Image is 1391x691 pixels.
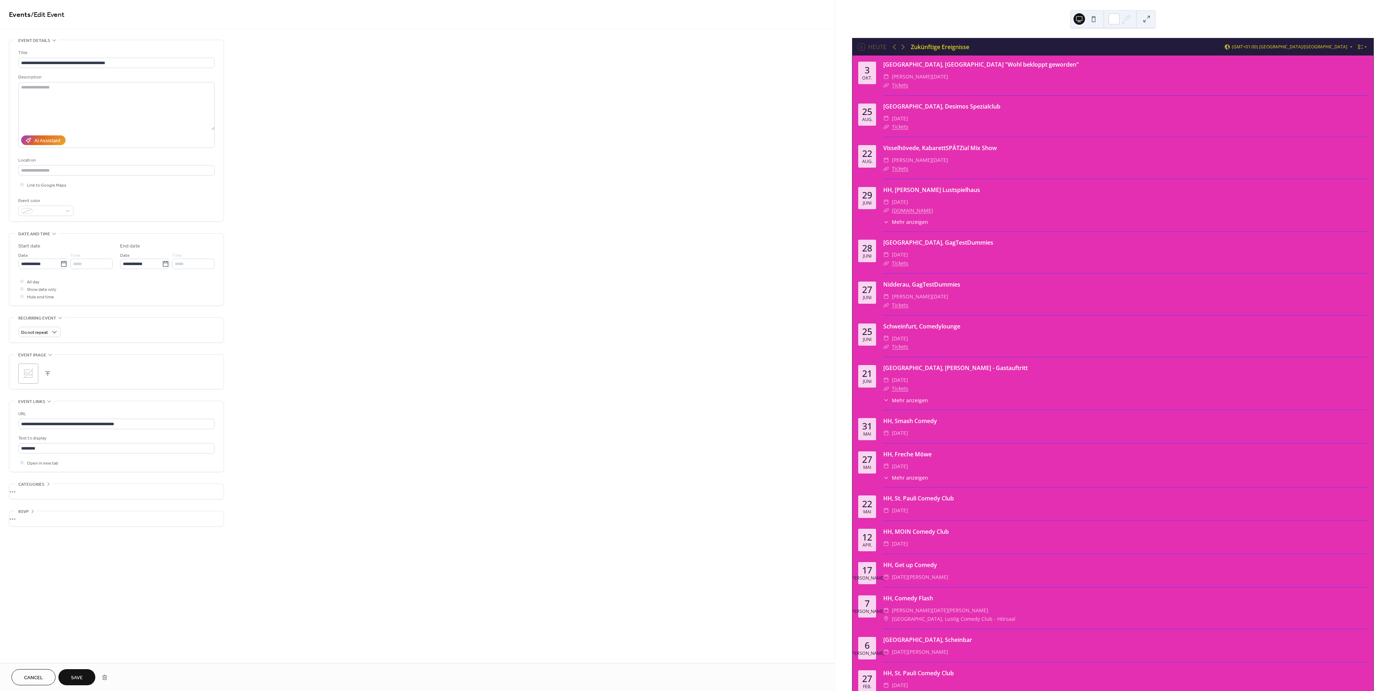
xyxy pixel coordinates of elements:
[18,508,29,515] span: RSVP
[863,510,871,514] div: Mai
[883,450,1368,459] div: HH, Freche Möwe
[883,429,889,437] div: ​
[892,82,908,88] a: Tickets
[892,615,1015,623] span: [GEOGRAPHIC_DATA], Lustig Comedy Club - Hörsaal
[883,669,1368,677] div: HH, St. Pauli Comedy Club
[883,218,928,226] button: ​Mehr anzeigen
[58,669,95,685] button: Save
[862,533,872,542] div: 12
[863,432,871,437] div: Mai
[892,260,908,267] a: Tickets
[18,243,40,250] div: Start date
[892,506,908,515] span: [DATE]
[34,137,61,145] div: AI Assistant
[883,681,889,690] div: ​
[18,49,213,57] div: Title
[863,201,871,206] div: Juni
[24,674,43,682] span: Cancel
[883,615,889,623] div: ​
[856,42,889,52] button: 6Heute
[883,334,889,343] div: ​
[892,334,908,343] span: [DATE]
[892,462,908,471] span: [DATE]
[892,539,908,548] span: [DATE]
[18,410,213,418] div: URL
[892,114,908,123] span: [DATE]
[18,37,50,44] span: Event details
[27,460,58,467] span: Open in new tab
[1232,45,1347,49] span: (GMT+01:00) [GEOGRAPHIC_DATA]/[GEOGRAPHIC_DATA]
[862,499,872,508] div: 22
[862,369,872,378] div: 21
[883,606,889,615] div: ​
[883,72,889,81] div: ​
[892,72,948,81] span: [PERSON_NAME][DATE]
[850,576,885,581] div: [PERSON_NAME]
[172,252,182,259] span: Time
[911,43,969,51] div: Zukünftige Ereignisse
[883,164,889,173] div: ​
[883,539,889,548] div: ​
[883,573,889,581] div: ​
[850,651,885,656] div: [PERSON_NAME]
[70,252,80,259] span: Time
[892,250,908,259] span: [DATE]
[18,230,50,238] span: Date and time
[892,292,948,301] span: [PERSON_NAME][DATE]
[862,543,872,548] div: Apr.
[862,674,872,683] div: 27
[31,8,64,22] span: / Edit Event
[883,397,889,404] div: ​
[892,343,908,350] a: Tickets
[883,474,928,481] button: ​Mehr anzeigen
[883,156,889,164] div: ​
[863,379,871,384] div: Juni
[883,61,1079,68] a: [GEOGRAPHIC_DATA], [GEOGRAPHIC_DATA] "Wohl bekloppt geworden"
[865,641,870,650] div: 6
[892,474,928,481] span: Mehr anzeigen
[892,429,908,437] span: [DATE]
[883,397,928,404] button: ​Mehr anzeigen
[21,135,66,145] button: AI Assistant
[883,259,889,268] div: ​
[892,376,908,384] span: [DATE]
[863,465,871,470] div: Mai
[892,302,908,308] a: Tickets
[863,685,871,689] div: Feb.
[892,198,908,206] span: [DATE]
[11,669,56,685] button: Cancel
[862,422,872,431] div: 31
[862,159,873,164] div: Aug.
[9,511,224,526] div: •••
[883,218,889,226] div: ​
[883,198,889,206] div: ​
[862,244,872,253] div: 28
[892,573,948,581] span: [DATE][PERSON_NAME]
[18,252,28,259] span: Date
[862,117,873,122] div: Aug.
[9,8,31,22] a: Events
[892,207,933,214] a: [DOMAIN_NAME]
[883,527,1368,536] div: HH, MOIN Comedy Club
[892,681,908,690] span: [DATE]
[18,197,72,205] div: Event color
[862,191,872,200] div: 29
[883,342,889,351] div: ​
[863,337,871,342] div: Juni
[862,285,872,294] div: 27
[892,165,908,172] a: Tickets
[883,301,889,309] div: ​
[892,385,908,392] a: Tickets
[883,462,889,471] div: ​
[883,635,1368,644] div: [GEOGRAPHIC_DATA], Scheinbar
[883,364,1028,372] a: [GEOGRAPHIC_DATA], [PERSON_NAME] - Gastauftritt
[883,292,889,301] div: ​
[120,252,130,259] span: Date
[21,328,48,337] span: Do not repeat
[862,566,872,575] div: 17
[883,506,889,515] div: ​
[892,156,948,164] span: [PERSON_NAME][DATE]
[27,286,56,293] span: Show date only
[71,674,83,682] span: Save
